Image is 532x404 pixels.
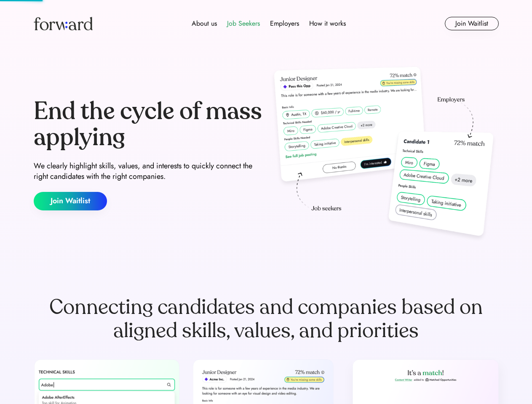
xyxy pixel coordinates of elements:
[192,19,217,29] div: About us
[34,295,499,343] div: Connecting candidates and companies based on aligned skills, values, and priorities
[445,17,499,30] button: Join Waitlist
[34,17,93,30] img: Forward logo
[270,19,299,29] div: Employers
[34,192,107,210] button: Join Waitlist
[34,98,263,150] div: End the cycle of mass applying
[227,19,260,29] div: Job Seekers
[270,64,499,245] img: hero-image.png
[34,161,263,182] div: We clearly highlight skills, values, and interests to quickly connect the right candidates with t...
[309,19,346,29] div: How it works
